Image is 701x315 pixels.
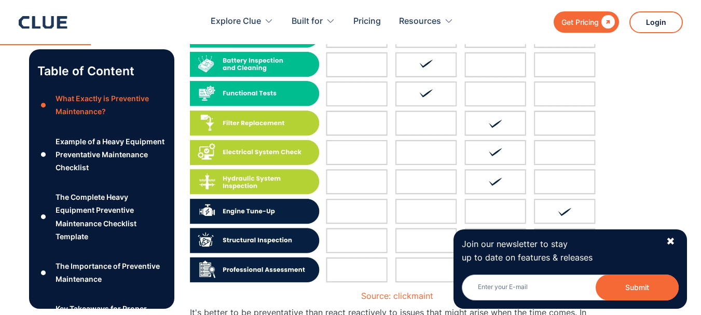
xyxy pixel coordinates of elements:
div: ● [37,98,50,113]
div: The Complete Heavy Equipment Preventive Maintenance Checklist Template [56,190,166,243]
div: Resources [399,5,453,38]
a: ●The Complete Heavy Equipment Preventive Maintenance Checklist Template [37,190,166,243]
div: Built for [292,5,335,38]
div: The Importance of Preventive Maintenance [56,259,166,285]
div: ✖ [666,235,675,248]
a: ●Example of a Heavy Equipment Preventative Maintenance Checklist [37,135,166,174]
div: Example of a Heavy Equipment Preventative Maintenance Checklist [56,135,166,174]
button: Submit [596,275,679,300]
div: Explore Clue [211,5,273,38]
div: What Exactly is Preventive Maintenance? [56,92,166,118]
a: Login [629,11,683,33]
div: Resources [399,5,441,38]
a: Pricing [353,5,381,38]
div: ● [37,209,50,225]
a: Get Pricing [554,11,619,33]
a: ●The Importance of Preventive Maintenance [37,259,166,285]
input: Enter your E-mail [462,275,679,300]
div: ● [37,265,50,280]
div: ● [37,147,50,162]
div: Get Pricing [561,16,599,29]
div: Explore Clue [211,5,261,38]
p: Table of Content [37,63,166,79]
div: Built for [292,5,323,38]
a: ●What Exactly is Preventive Maintenance? [37,92,166,118]
a: Source: clickmaint [361,291,433,301]
p: Join our newsletter to stay up to date on features & releases [462,238,657,264]
div:  [599,16,615,29]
